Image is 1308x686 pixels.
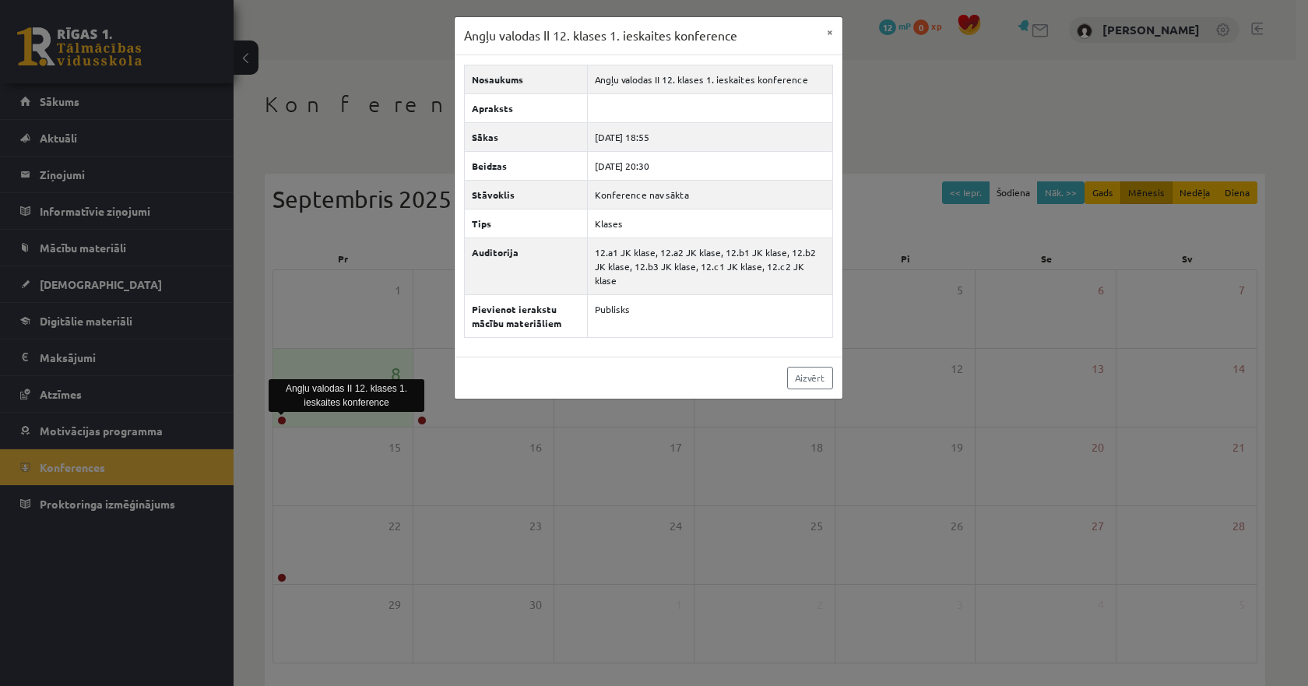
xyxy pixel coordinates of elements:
[588,65,832,93] td: Angļu valodas II 12. klases 1. ieskaites konference
[464,93,588,122] th: Apraksts
[464,151,588,180] th: Beidzas
[464,237,588,294] th: Auditorija
[817,17,842,47] button: ×
[588,122,832,151] td: [DATE] 18:55
[787,367,833,389] a: Aizvērt
[464,209,588,237] th: Tips
[588,209,832,237] td: Klases
[588,151,832,180] td: [DATE] 20:30
[464,180,588,209] th: Stāvoklis
[464,26,737,45] h3: Angļu valodas II 12. klases 1. ieskaites konference
[269,379,424,412] div: Angļu valodas II 12. klases 1. ieskaites konference
[464,122,588,151] th: Sākas
[464,294,588,337] th: Pievienot ierakstu mācību materiāliem
[464,65,588,93] th: Nosaukums
[588,294,832,337] td: Publisks
[588,237,832,294] td: 12.a1 JK klase, 12.a2 JK klase, 12.b1 JK klase, 12.b2 JK klase, 12.b3 JK klase, 12.c1 JK klase, 1...
[588,180,832,209] td: Konference nav sākta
